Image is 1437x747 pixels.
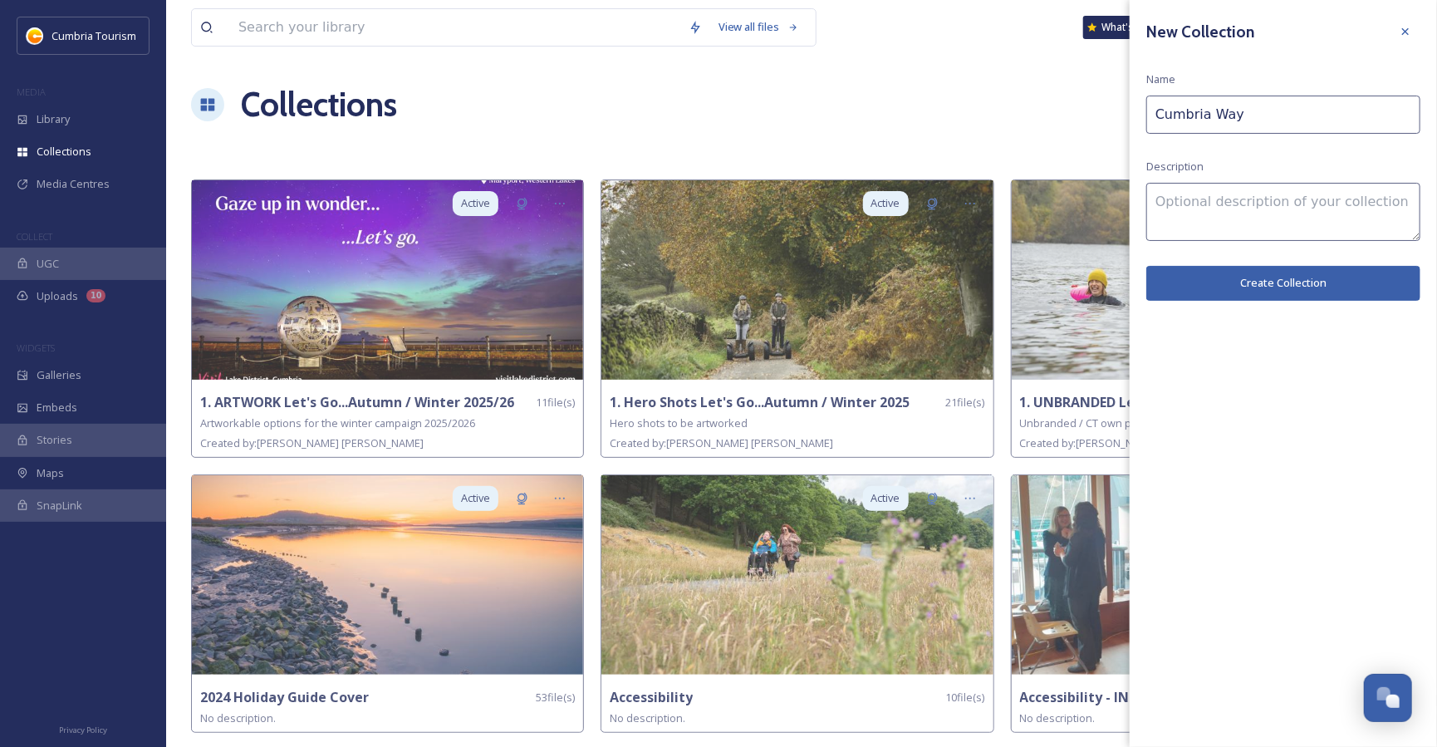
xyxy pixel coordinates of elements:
[1020,393,1350,411] strong: 1. UNBRANDED Let's Go...Autumn / Winter 2025/26
[200,415,475,430] span: Artworkable options for the winter campaign 2025/2026
[37,111,70,127] span: Library
[710,11,807,43] a: View all files
[17,342,55,354] span: WIDGETS
[192,475,583,675] img: _DSC7160-HDR-Edit%25202.jpg
[1020,435,1243,450] span: Created by: [PERSON_NAME] [PERSON_NAME]
[17,230,52,243] span: COLLECT
[871,490,900,506] span: Active
[601,475,993,675] img: PM205135.jpg
[27,27,43,44] img: images.jpg
[1020,688,1181,706] strong: Accessibility - INTERNAL
[51,28,136,43] span: Cumbria Tourism
[946,690,985,705] span: 10 file(s)
[1146,96,1420,134] input: My Collection
[610,710,685,725] span: No description.
[200,688,369,706] strong: 2024 Holiday Guide Cover
[610,415,748,430] span: Hero shots to be artworked
[192,180,583,380] img: bbc618b9-ea8a-4cc9-be12-fbc970b9ebb2.jpg
[536,690,575,705] span: 53 file(s)
[37,144,91,160] span: Collections
[871,195,900,211] span: Active
[946,395,985,410] span: 21 file(s)
[37,432,72,448] span: Stories
[461,490,490,506] span: Active
[1012,180,1403,380] img: 4369abac-0e13-4f84-b7dd-f4dd0c716007.jpg
[1020,415,1358,430] span: Unbranded / CT own photos to use for the A/W Campaign 2025 2026
[1364,674,1412,722] button: Open Chat
[37,400,77,415] span: Embeds
[1146,71,1175,87] span: Name
[1146,266,1420,300] button: Create Collection
[610,688,693,706] strong: Accessibility
[37,176,110,192] span: Media Centres
[37,367,81,383] span: Galleries
[1146,159,1204,174] span: Description
[37,498,82,514] span: SnapLink
[59,719,107,739] a: Privacy Policy
[59,725,107,735] span: Privacy Policy
[86,289,105,302] div: 10
[1083,16,1166,39] a: What's New
[536,395,575,410] span: 11 file(s)
[200,710,276,725] span: No description.
[610,435,833,450] span: Created by: [PERSON_NAME] [PERSON_NAME]
[37,256,59,272] span: UGC
[230,9,680,46] input: Search your library
[37,288,78,304] span: Uploads
[601,180,993,380] img: 7397354b-e83e-4638-baf0-5aebc664bb7d.jpg
[461,195,490,211] span: Active
[200,435,424,450] span: Created by: [PERSON_NAME] [PERSON_NAME]
[1146,20,1254,44] h3: New Collection
[17,86,46,98] span: MEDIA
[1012,475,1403,675] img: acc2.jpg
[241,80,397,130] a: Collections
[610,393,910,411] strong: 1. Hero Shots Let's Go...Autumn / Winter 2025
[37,465,64,481] span: Maps
[200,393,514,411] strong: 1. ARTWORK Let's Go...Autumn / Winter 2025/26
[1020,710,1096,725] span: No description.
